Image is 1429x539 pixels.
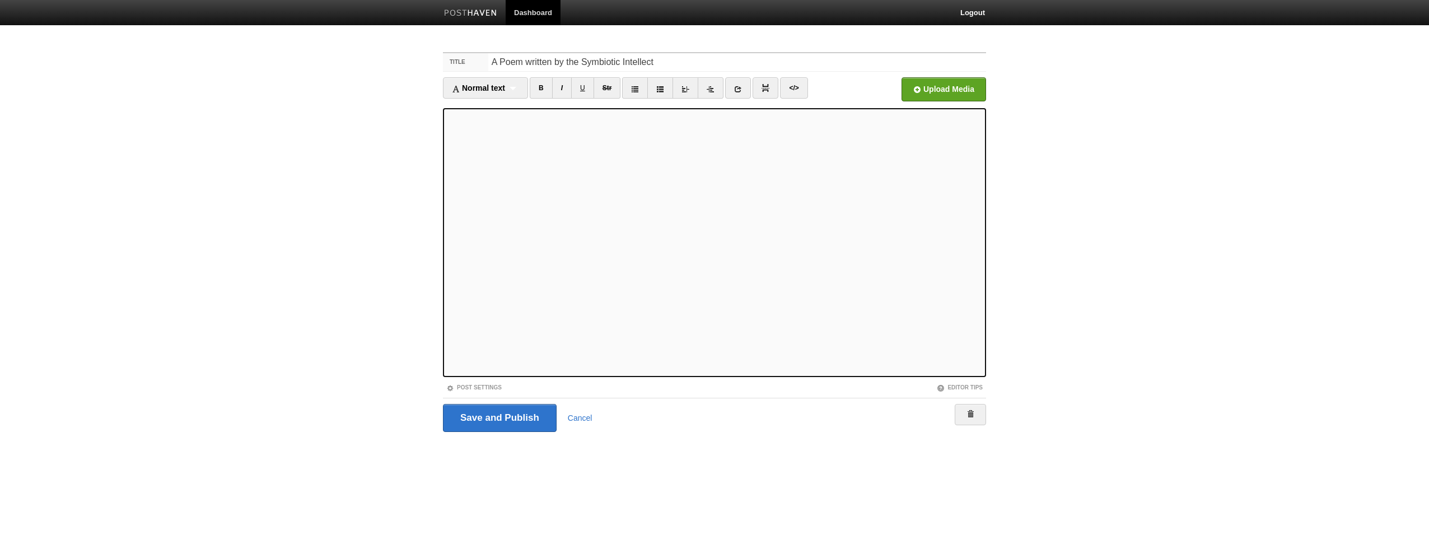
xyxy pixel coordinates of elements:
a: </> [780,77,807,99]
a: Editor Tips [937,384,983,391]
span: Normal text [452,83,505,92]
del: Str [603,84,612,92]
a: Cancel [568,413,592,422]
a: Post Settings [446,384,502,391]
a: U [571,77,594,99]
img: pagebreak-icon.png [762,84,769,92]
a: Str [594,77,621,99]
label: Title [443,53,488,71]
a: B [530,77,553,99]
input: Save and Publish [443,404,557,432]
a: I [552,77,572,99]
img: Posthaven-bar [444,10,497,18]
